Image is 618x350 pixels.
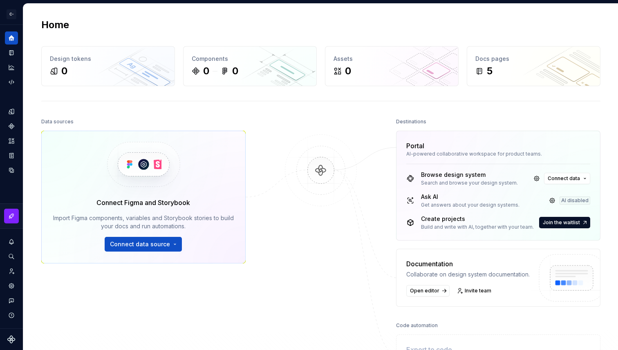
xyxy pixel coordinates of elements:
[421,202,519,208] div: Get answers about your design systems.
[421,180,518,186] div: Search and browse your design system.
[396,116,426,127] div: Destinations
[2,5,21,23] button: C-
[396,320,438,331] div: Code automation
[539,217,590,228] button: Join the waitlist
[5,105,18,118] a: Design tokens
[465,288,491,294] span: Invite team
[467,46,600,86] a: Docs pages5
[410,288,439,294] span: Open editor
[183,46,317,86] a: Components00
[5,120,18,133] a: Components
[7,9,16,19] div: C-
[110,240,170,248] span: Connect data source
[5,76,18,89] a: Code automation
[61,65,67,78] div: 0
[53,214,234,230] div: Import Figma components, variables and Storybook stories to build your docs and run automations.
[406,270,530,279] div: Collaborate on design system documentation.
[421,171,518,179] div: Browse design system
[406,141,424,151] div: Portal
[543,219,580,226] span: Join the waitlist
[5,265,18,278] a: Invite team
[455,285,495,296] a: Invite team
[50,55,166,63] div: Design tokens
[5,164,18,177] a: Data sources
[5,46,18,59] a: Documentation
[7,335,16,343] svg: Supernova Logo
[325,46,459,86] a: Assets0
[421,224,534,230] div: Build and write with AI, together with your team.
[334,55,450,63] div: Assets
[421,193,519,201] div: Ask AI
[548,175,580,182] span: Connect data
[5,61,18,74] a: Analytics
[544,173,590,184] button: Connect data
[421,215,534,223] div: Create projects
[232,65,238,78] div: 0
[5,149,18,162] a: Storybook stories
[5,279,18,292] a: Settings
[41,18,69,31] h2: Home
[406,259,530,269] div: Documentation
[406,285,450,296] a: Open editor
[96,198,190,207] div: Connect Figma and Storybook
[487,65,493,78] div: 5
[5,235,18,248] button: Notifications
[406,151,590,157] div: AI-powered collaborative workspace for product teams.
[560,196,590,205] div: AI disabled
[41,46,175,86] a: Design tokens0
[5,31,18,45] a: Home
[5,134,18,147] a: Assets
[475,55,592,63] div: Docs pages
[5,250,18,263] button: Search ⌘K
[5,294,18,307] button: Contact support
[105,237,182,252] button: Connect data source
[41,116,74,127] div: Data sources
[203,65,209,78] div: 0
[345,65,351,78] div: 0
[192,55,308,63] div: Components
